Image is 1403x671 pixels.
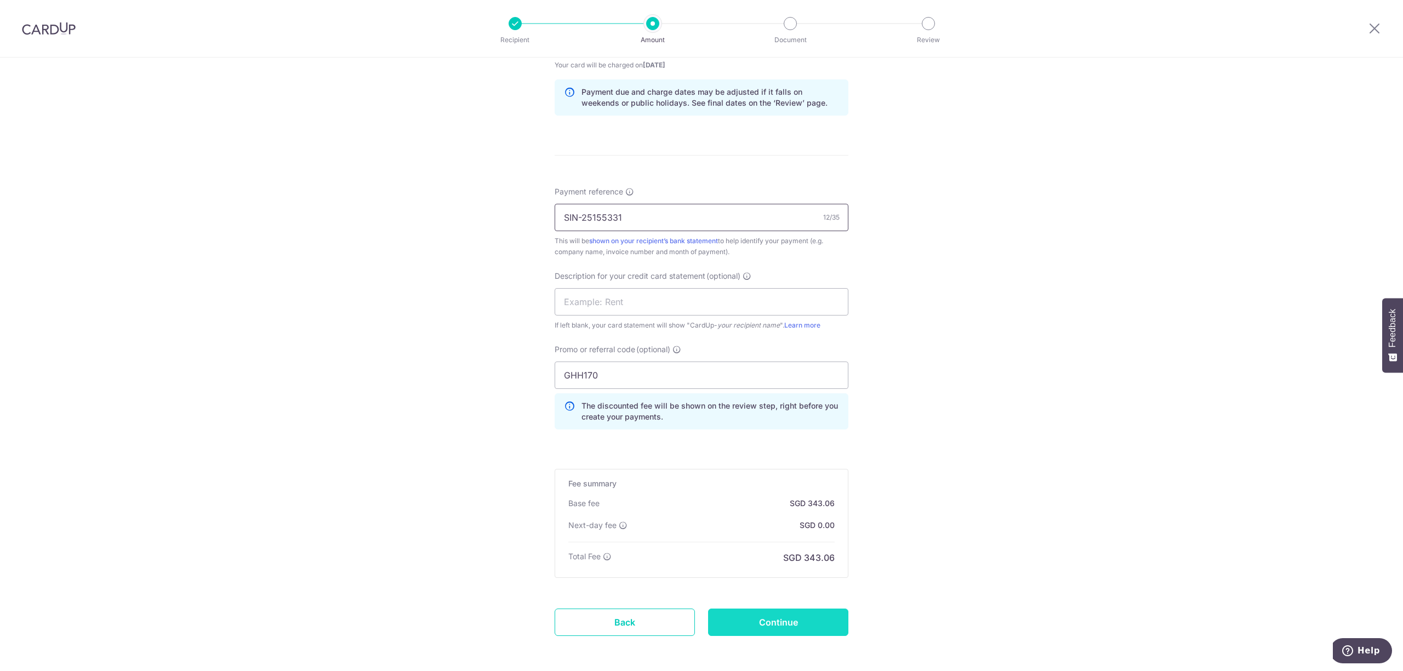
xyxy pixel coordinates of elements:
p: Base fee [568,498,600,509]
p: Next-day fee [568,520,617,531]
span: (optional) [636,344,670,355]
div: This will be to help identify your payment (e.g. company name, invoice number and month of payment). [555,236,848,257]
p: SGD 343.06 [790,498,835,509]
span: (optional) [706,271,740,282]
span: Payment reference [555,186,623,197]
p: SGD 343.06 [783,551,835,564]
p: Payment due and charge dates may be adjusted if it falls on weekends or public holidays. See fina... [581,87,839,108]
input: Continue [708,609,848,636]
a: shown on your recipient’s bank statement [589,237,718,245]
p: Review [888,35,969,45]
span: [DATE] [643,61,665,69]
img: CardUp [22,22,76,35]
p: Document [750,35,831,45]
p: Total Fee [568,551,601,562]
p: Recipient [475,35,556,45]
p: Amount [612,35,693,45]
div: 12/35 [823,212,840,223]
p: SGD 0.00 [800,520,835,531]
span: Description for your credit card statement [555,271,705,282]
h5: Fee summary [568,478,835,489]
button: Feedback - Show survey [1382,298,1403,372]
span: Your card will be charged on [555,60,695,71]
iframe: Opens a widget where you can find more information [1333,638,1392,666]
a: Learn more [784,321,820,329]
div: If left blank, your card statement will show "CardUp- ". [555,320,848,331]
input: Example: Rent [555,288,848,316]
a: Back [555,609,695,636]
i: your recipient name [717,321,780,329]
span: Promo or referral code [555,344,635,355]
p: The discounted fee will be shown on the review step, right before you create your payments. [581,400,839,422]
span: Feedback [1388,309,1398,347]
